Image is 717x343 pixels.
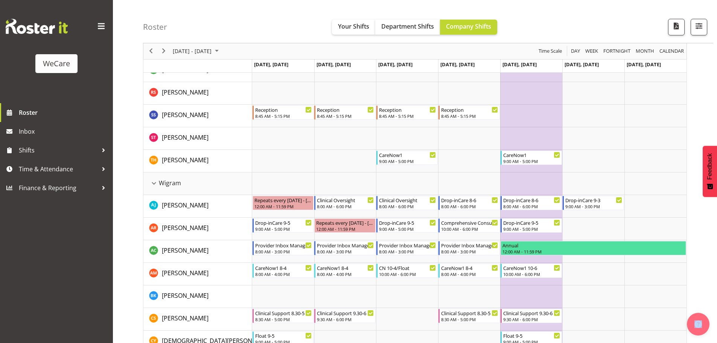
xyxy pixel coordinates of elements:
div: Andrew Casburn"s event - Provider Inbox Management Begin From Thursday, October 23, 2025 at 8:00:... [438,241,500,255]
span: [DATE], [DATE] [254,61,288,68]
div: 8:00 AM - 6:00 PM [317,203,374,209]
div: Ashley Mendoza"s event - CN 10-4/Float Begin From Wednesday, October 22, 2025 at 10:00:00 AM GMT+... [376,264,438,278]
span: Fortnight [603,47,631,56]
a: [PERSON_NAME] [162,88,209,97]
div: 12:00 AM - 11:59 PM [316,226,374,232]
div: Andrea Ramirez"s event - Drop-inCare 9-5 Begin From Monday, October 20, 2025 at 9:00:00 AM GMT+13... [253,218,314,233]
div: Provider Inbox Management [441,241,498,249]
div: Clinical Support 8.30-5 [441,309,498,317]
span: [PERSON_NAME] [162,224,209,232]
button: Next [159,47,169,56]
span: Finance & Reporting [19,182,98,194]
a: [PERSON_NAME] [162,155,209,165]
button: Timeline Week [584,47,600,56]
div: Tillie Hollyer"s event - CareNow1 Begin From Friday, October 24, 2025 at 9:00:00 AM GMT+13:00 End... [501,151,562,165]
div: Savanna Samson"s event - Reception Begin From Wednesday, October 22, 2025 at 8:45:00 AM GMT+13:00... [376,105,438,120]
div: AJ Jones"s event - Drop-inCare 8-6 Begin From Friday, October 24, 2025 at 8:00:00 AM GMT+13:00 En... [501,196,562,210]
div: Andrea Ramirez"s event - Drop-inCare 9-5 Begin From Wednesday, October 22, 2025 at 9:00:00 AM GMT... [376,218,438,233]
div: 8:00 AM - 3:00 PM [255,248,312,255]
td: Catherine Stewart resource [143,308,252,331]
button: Department Shifts [375,20,440,35]
span: [PERSON_NAME] [162,201,209,209]
div: 8:45 AM - 5:15 PM [379,113,436,119]
div: Catherine Stewart"s event - Clinical Support 9.30-6 Begin From Tuesday, October 21, 2025 at 9:30:... [314,309,376,323]
div: 8:00 AM - 6:00 PM [379,203,436,209]
span: [DATE], [DATE] [565,61,599,68]
div: 8:00 AM - 3:00 PM [379,248,436,255]
td: Andrea Ramirez resource [143,218,252,240]
div: 10:00 AM - 6:00 PM [441,226,498,232]
div: previous period [145,43,157,59]
a: [PERSON_NAME] [162,246,209,255]
div: Ashley Mendoza"s event - CareNow1 8-4 Begin From Tuesday, October 21, 2025 at 8:00:00 AM GMT+13:0... [314,264,376,278]
div: Reception [379,106,436,113]
div: Drop-inCare 9-3 [565,196,622,204]
span: Inbox [19,126,109,137]
span: calendar [659,47,685,56]
div: Drop-inCare 9-5 [255,219,312,226]
div: Andrew Casburn"s event - Provider Inbox Management Begin From Wednesday, October 22, 2025 at 8:00... [376,241,438,255]
span: [DATE], [DATE] [440,61,475,68]
span: Shifts [19,145,98,156]
div: Ashley Mendoza"s event - CareNow1 8-4 Begin From Thursday, October 23, 2025 at 8:00:00 AM GMT+13:... [438,264,500,278]
button: October 2025 [172,47,222,56]
div: Tillie Hollyer"s event - CareNow1 Begin From Wednesday, October 22, 2025 at 9:00:00 AM GMT+13:00 ... [376,151,438,165]
div: CareNow1 8-4 [317,264,374,271]
div: Drop-inCare 9-5 [503,219,560,226]
a: [PERSON_NAME] [162,110,209,119]
a: [PERSON_NAME] [162,314,209,323]
div: CareNow1 [503,151,560,159]
span: Roster [19,107,109,118]
button: Timeline Day [570,47,582,56]
div: Clinical Support 9.30-6 [317,309,374,317]
div: Catherine Stewart"s event - Clinical Support 9.30-6 Begin From Friday, October 24, 2025 at 9:30:0... [501,309,562,323]
div: 8:45 AM - 5:15 PM [441,113,498,119]
div: 8:00 AM - 4:00 PM [255,271,312,277]
div: 9:00 AM - 3:00 PM [565,203,622,209]
div: Andrea Ramirez"s event - Repeats every tuesday - Andrea Ramirez Begin From Tuesday, October 21, 2... [314,218,376,233]
div: Float 9-5 [503,332,560,339]
div: Clinical Oversight [317,196,374,204]
div: Clinical Support 9.30-6 [503,309,560,317]
div: 8:00 AM - 6:00 PM [503,203,560,209]
span: Wigram [159,178,181,188]
div: 8:00 AM - 3:00 PM [317,248,374,255]
span: Time Scale [538,47,563,56]
button: Time Scale [537,47,563,56]
div: Reception [441,106,498,113]
button: Feedback - Show survey [703,146,717,197]
img: Rosterit website logo [6,19,68,34]
div: Reception [317,106,374,113]
div: Clinical Support 8.30-5 [255,309,312,317]
div: 12:00 AM - 11:59 PM [502,248,684,255]
span: [PERSON_NAME] [162,156,209,164]
div: Andrew Casburn"s event - Provider Inbox Management Begin From Monday, October 20, 2025 at 8:00:00... [253,241,314,255]
div: Andrea Ramirez"s event - Drop-inCare 9-5 Begin From Friday, October 24, 2025 at 9:00:00 AM GMT+13... [501,218,562,233]
div: Provider Inbox Management [317,241,374,249]
div: 12:00 AM - 11:59 PM [254,203,312,209]
div: Annual [502,241,684,249]
span: [DATE] - [DATE] [172,47,212,56]
button: Filter Shifts [691,19,707,35]
div: 8:00 AM - 4:00 PM [317,271,374,277]
button: Your Shifts [332,20,375,35]
span: Company Shifts [446,22,491,30]
div: AJ Jones"s event - Drop-inCare 8-6 Begin From Thursday, October 23, 2025 at 8:00:00 AM GMT+13:00 ... [438,196,500,210]
span: [DATE], [DATE] [378,61,413,68]
div: 8:00 AM - 3:00 PM [441,248,498,255]
div: 8:45 AM - 5:15 PM [255,113,312,119]
div: Savanna Samson"s event - Reception Begin From Tuesday, October 21, 2025 at 8:45:00 AM GMT+13:00 E... [314,105,376,120]
div: Provider Inbox Management [379,241,436,249]
span: Month [635,47,655,56]
td: Ashley Mendoza resource [143,263,252,285]
span: Department Shifts [381,22,434,30]
span: [PERSON_NAME] [162,133,209,142]
div: Clinical Oversight [379,196,436,204]
div: Savanna Samson"s event - Reception Begin From Thursday, October 23, 2025 at 8:45:00 AM GMT+13:00 ... [438,105,500,120]
div: 9:00 AM - 5:00 PM [503,226,560,232]
div: 8:30 AM - 5:00 PM [255,316,312,322]
div: Reception [255,106,312,113]
div: AJ Jones"s event - Clinical Oversight Begin From Wednesday, October 22, 2025 at 8:00:00 AM GMT+13... [376,196,438,210]
div: Catherine Stewart"s event - Clinical Support 8.30-5 Begin From Monday, October 20, 2025 at 8:30:0... [253,309,314,323]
